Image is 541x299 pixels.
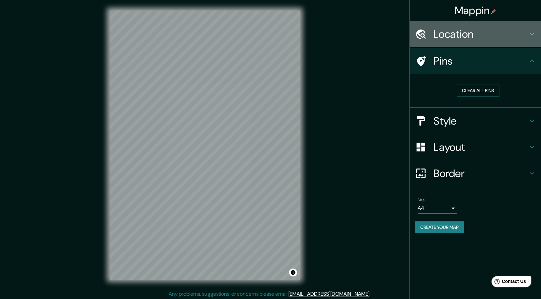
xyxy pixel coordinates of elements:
[410,48,541,74] div: Pins
[418,197,425,203] label: Size
[410,21,541,47] div: Location
[433,167,528,180] h4: Border
[433,54,528,68] h4: Pins
[483,273,534,292] iframe: Help widget launcher
[418,203,457,213] div: A4
[491,9,496,14] img: pin-icon.png
[410,160,541,187] div: Border
[371,290,373,298] div: .
[433,114,528,128] h4: Style
[457,85,499,97] button: Clear all pins
[289,269,297,276] button: Toggle attribution
[288,290,369,297] a: [EMAIL_ADDRESS][DOMAIN_NAME]
[415,221,464,233] button: Create your map
[410,108,541,134] div: Style
[433,28,528,41] h4: Location
[370,290,371,298] div: .
[410,134,541,160] div: Layout
[455,4,496,17] h4: Mappin
[169,290,370,298] p: Any problems, suggestions, or concerns please email .
[110,10,300,280] canvas: Map
[433,141,528,154] h4: Layout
